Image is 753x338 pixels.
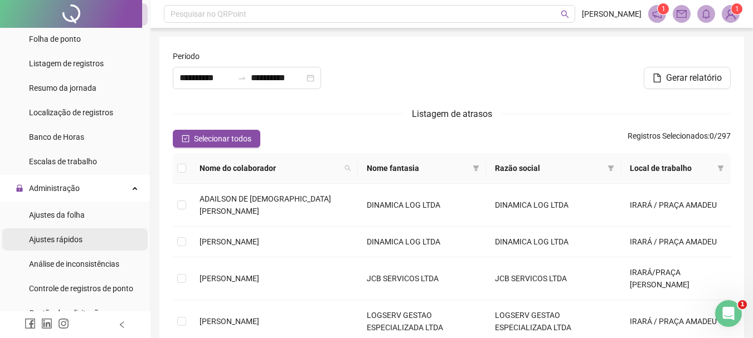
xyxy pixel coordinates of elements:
span: Folha de ponto [29,35,81,43]
span: Análise de inconsistências [29,259,119,268]
sup: 1 [658,3,669,14]
span: [PERSON_NAME] [200,317,259,326]
span: filter [717,165,724,172]
td: DINAMICA LOG LTDA [486,227,621,257]
span: [PERSON_NAME] [200,237,259,246]
span: 1 [735,5,739,13]
td: DINAMICA LOG LTDA [486,184,621,227]
span: notification [652,9,662,19]
span: [PERSON_NAME] [582,8,642,20]
span: Razão social [495,162,603,174]
span: Ajustes da folha [29,210,85,219]
span: 1 [662,5,665,13]
span: Localização de registros [29,108,113,117]
button: Selecionar todos [173,130,260,148]
span: : 0 / 297 [628,130,731,148]
span: swap-right [237,74,246,82]
iframe: Intercom live chat [715,300,742,327]
span: Banco de Horas [29,133,84,141]
span: Nome do colaborador [200,162,340,174]
td: IRARÁ/PRAÇA [PERSON_NAME] [621,257,731,300]
span: check-square [182,135,190,143]
span: Listagem de atrasos [412,109,492,119]
span: linkedin [41,318,52,329]
span: instagram [58,318,69,329]
span: search [344,165,351,172]
span: [PERSON_NAME] [200,274,259,283]
span: search [561,10,569,18]
td: DINAMICA LOG LTDA [358,227,486,257]
span: Gestão de solicitações [29,308,106,317]
td: IRARÁ / PRAÇA AMADEU [621,227,731,257]
span: filter [605,160,616,177]
td: JCB SERVICOS LTDA [486,257,621,300]
span: 1 [738,300,747,309]
span: left [118,321,126,329]
span: Ajustes rápidos [29,235,82,244]
span: Listagem de registros [29,59,104,68]
span: bell [701,9,711,19]
span: filter [473,165,479,172]
span: Resumo da jornada [29,84,96,92]
sup: Atualize o seu contato no menu Meus Dados [731,3,742,14]
span: to [237,74,246,82]
span: Local de trabalho [630,162,713,174]
td: JCB SERVICOS LTDA [358,257,486,300]
span: facebook [25,318,36,329]
span: Selecionar todos [194,133,251,145]
span: mail [677,9,687,19]
span: filter [608,165,614,172]
span: filter [715,160,726,177]
button: Gerar relatório [644,67,731,89]
img: 86600 [722,6,739,22]
span: Gerar relatório [666,71,722,85]
span: ADAILSON DE [DEMOGRAPHIC_DATA][PERSON_NAME] [200,194,331,215]
span: filter [470,160,482,177]
span: Controle de registros de ponto [29,284,133,293]
span: search [342,160,353,177]
td: IRARÁ / PRAÇA AMADEU [621,184,731,227]
span: Período [173,50,200,62]
span: Escalas de trabalho [29,157,97,166]
span: Administração [29,184,80,193]
span: lock [16,184,23,192]
span: Registros Selecionados [628,131,708,140]
td: DINAMICA LOG LTDA [358,184,486,227]
span: file [653,74,662,82]
span: Nome fantasia [367,162,468,174]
